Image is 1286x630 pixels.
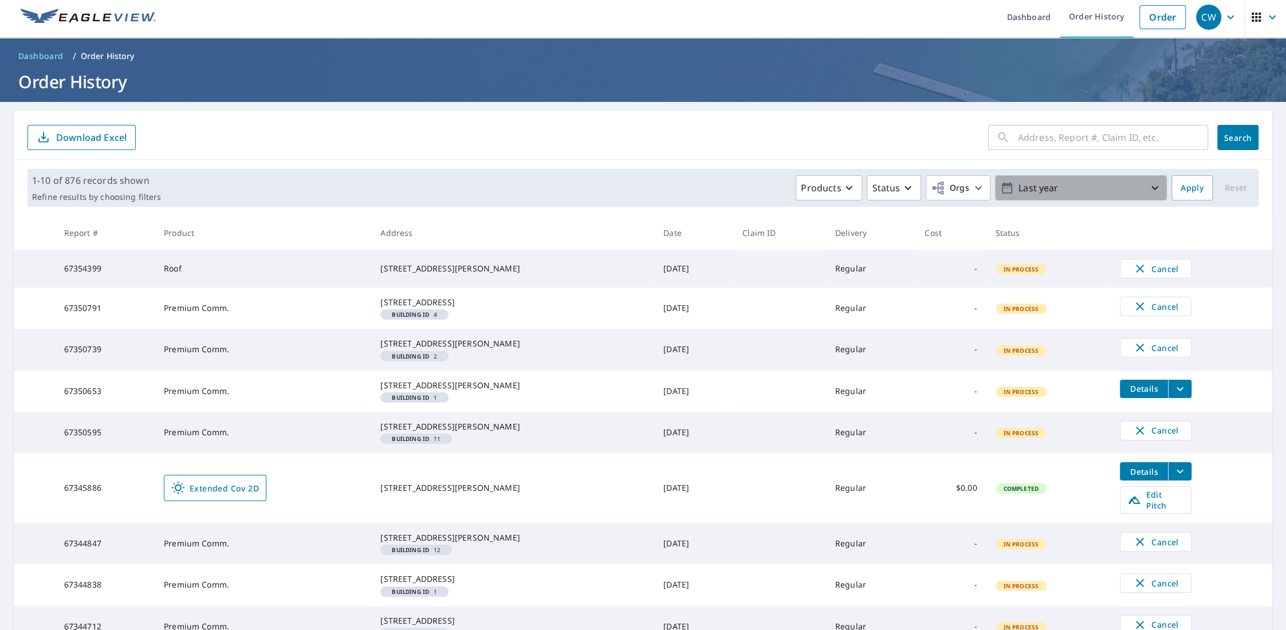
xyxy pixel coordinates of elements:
[1132,535,1179,549] span: Cancel
[155,216,371,250] th: Product
[55,564,155,605] td: 67344838
[654,523,733,564] td: [DATE]
[155,371,371,412] td: Premium Comm.
[826,250,915,288] td: Regular
[73,49,76,63] li: /
[926,175,990,200] button: Orgs
[915,523,986,564] td: -
[915,453,986,523] td: $0.00
[1120,338,1191,357] button: Cancel
[380,263,645,274] div: [STREET_ADDRESS][PERSON_NAME]
[915,371,986,412] td: -
[997,346,1046,355] span: In Process
[1127,489,1184,511] span: Edit Pitch
[997,485,1045,493] span: Completed
[826,453,915,523] td: Regular
[81,50,135,62] p: Order History
[654,329,733,370] td: [DATE]
[14,47,68,65] a: Dashboard
[14,47,1272,65] nav: breadcrumb
[1120,532,1191,552] button: Cancel
[1120,573,1191,593] button: Cancel
[385,547,447,553] span: 12
[55,523,155,564] td: 67344847
[55,329,155,370] td: 67350739
[392,589,429,594] em: Building ID
[915,329,986,370] td: -
[997,388,1046,396] span: In Process
[872,181,900,195] p: Status
[392,353,429,359] em: Building ID
[826,371,915,412] td: Regular
[915,288,986,329] td: -
[27,125,136,150] button: Download Excel
[1132,341,1179,355] span: Cancel
[997,582,1046,590] span: In Process
[1127,466,1161,477] span: Details
[915,216,986,250] th: Cost
[915,564,986,605] td: -
[380,482,645,494] div: [STREET_ADDRESS][PERSON_NAME]
[1168,380,1191,398] button: filesDropdownBtn-67350653
[155,564,371,605] td: Premium Comm.
[385,589,444,594] span: 1
[1120,259,1191,278] button: Cancel
[1018,121,1208,153] input: Address, Report #, Claim ID, etc.
[654,453,733,523] td: [DATE]
[654,371,733,412] td: [DATE]
[1132,576,1179,590] span: Cancel
[155,250,371,288] td: Roof
[986,216,1111,250] th: Status
[1168,462,1191,481] button: filesDropdownBtn-67345886
[371,216,654,250] th: Address
[14,70,1272,93] h1: Order History
[796,175,862,200] button: Products
[55,288,155,329] td: 67350791
[385,436,447,442] span: 11
[392,436,429,442] em: Building ID
[55,371,155,412] td: 67350653
[392,312,429,317] em: Building ID
[392,547,429,553] em: Building ID
[21,9,156,26] img: EV Logo
[380,532,645,544] div: [STREET_ADDRESS][PERSON_NAME]
[1181,181,1204,195] span: Apply
[801,181,841,195] p: Products
[931,181,969,195] span: Orgs
[867,175,921,200] button: Status
[826,564,915,605] td: Regular
[997,429,1046,437] span: In Process
[32,174,161,187] p: 1-10 of 876 records shown
[826,412,915,453] td: Regular
[997,265,1046,273] span: In Process
[55,412,155,453] td: 67350595
[380,573,645,585] div: [STREET_ADDRESS]
[826,216,915,250] th: Delivery
[155,412,371,453] td: Premium Comm.
[385,395,444,400] span: 1
[155,329,371,370] td: Premium Comm.
[1139,5,1186,29] a: Order
[915,412,986,453] td: -
[1196,5,1221,30] div: CW
[1120,297,1191,316] button: Cancel
[1171,175,1213,200] button: Apply
[380,380,645,391] div: [STREET_ADDRESS][PERSON_NAME]
[1226,132,1249,143] span: Search
[733,216,826,250] th: Claim ID
[1132,300,1179,313] span: Cancel
[654,216,733,250] th: Date
[826,523,915,564] td: Regular
[654,250,733,288] td: [DATE]
[56,131,127,144] p: Download Excel
[654,564,733,605] td: [DATE]
[55,250,155,288] td: 67354399
[385,353,444,359] span: 2
[32,192,161,202] p: Refine results by choosing filters
[826,329,915,370] td: Regular
[654,412,733,453] td: [DATE]
[380,297,645,308] div: [STREET_ADDRESS]
[826,288,915,329] td: Regular
[1132,424,1179,438] span: Cancel
[997,540,1046,548] span: In Process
